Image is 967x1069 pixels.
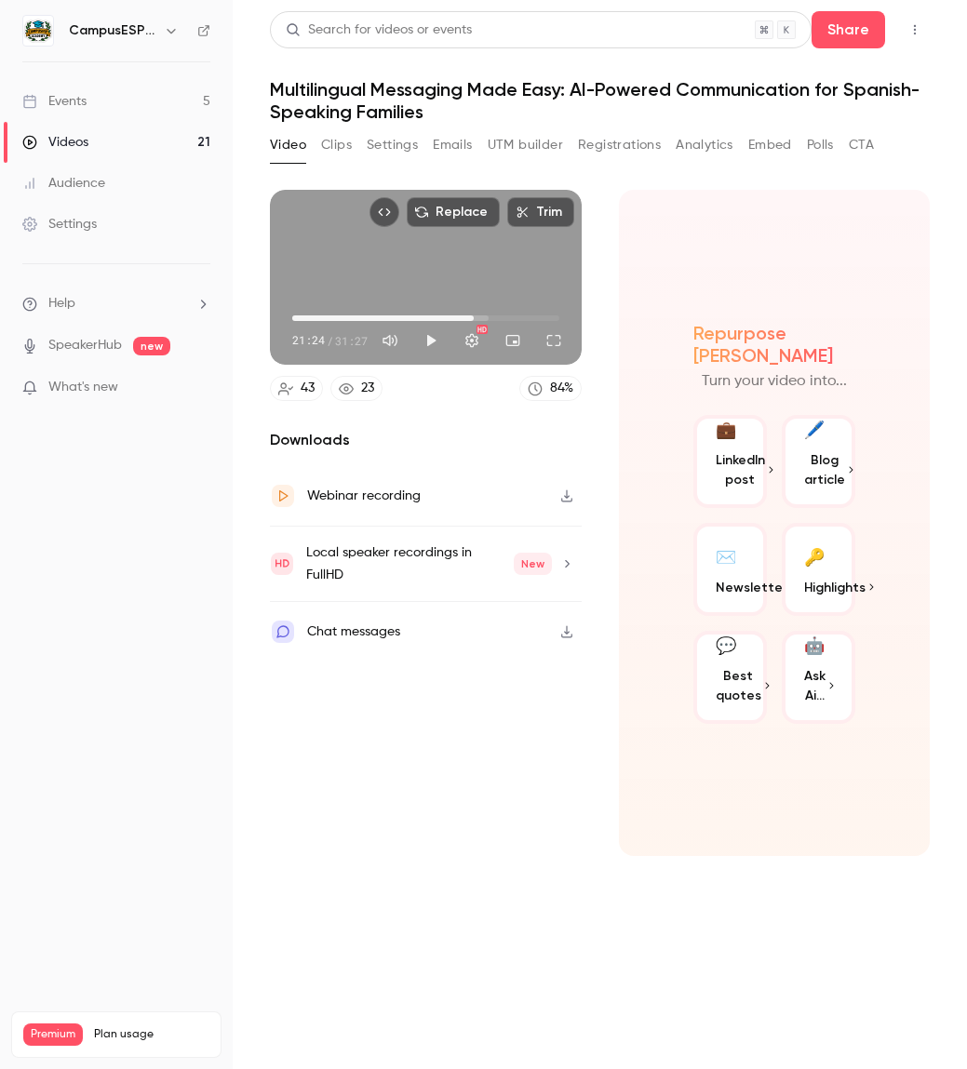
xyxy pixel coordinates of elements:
span: / [327,332,333,349]
p: Turn your video into... [702,370,847,393]
span: What's new [48,378,118,397]
div: ✉️ [716,541,736,570]
div: 43 [301,379,315,398]
button: Embed video [369,197,399,227]
span: Best quotes [716,666,761,705]
h2: Repurpose [PERSON_NAME] [693,322,856,367]
span: 21:24 [292,332,325,349]
button: 🖊️Blog article [782,415,855,508]
button: Share [812,11,885,48]
button: Top Bar Actions [900,15,930,45]
span: LinkedIn post [716,450,765,489]
div: 84 % [550,379,573,398]
li: help-dropdown-opener [22,294,210,314]
button: Settings [367,130,418,160]
div: Videos [22,133,88,152]
button: Play [412,322,450,359]
div: 💼 [716,418,736,443]
button: 🔑Highlights [782,523,855,616]
div: Settings [22,215,97,234]
button: Trim [507,197,574,227]
span: Help [48,294,75,314]
button: 🤖Ask Ai... [782,631,855,724]
span: Plan usage [94,1027,209,1042]
button: 💼LinkedIn post [693,415,767,508]
div: Chat messages [307,621,400,643]
div: 🖊️ [804,418,825,443]
a: 84% [519,376,582,401]
button: Mute [371,322,409,359]
button: Emails [433,130,472,160]
div: 🤖 [804,634,825,659]
span: new [133,337,170,355]
div: 23 [361,379,374,398]
div: 🔑 [804,541,825,570]
div: Audience [22,174,105,193]
div: HD [477,325,488,334]
button: 💬Best quotes [693,631,767,724]
span: New [514,553,552,575]
img: CampusESP Academy [23,16,53,46]
span: Blog article [804,450,845,489]
div: Events [22,92,87,111]
button: Embed [748,130,792,160]
span: 31:27 [335,332,368,349]
div: 21:24 [292,332,368,349]
h6: CampusESP Academy [69,21,156,40]
button: Turn on miniplayer [494,322,531,359]
a: 43 [270,376,323,401]
span: Highlights [804,578,866,597]
button: Settings [453,322,490,359]
h2: Downloads [270,429,582,451]
button: Clips [321,130,352,160]
button: ✉️Newsletter [693,523,767,616]
span: Ask Ai... [804,666,826,705]
h1: Multilingual Messaging Made Easy: AI-Powered Communication for Spanish-Speaking Families [270,78,930,123]
button: Video [270,130,306,160]
a: SpeakerHub [48,336,122,355]
a: 23 [330,376,383,401]
button: Registrations [578,130,661,160]
button: Replace [407,197,500,227]
button: CTA [849,130,874,160]
button: Full screen [535,322,572,359]
button: Polls [807,130,834,160]
span: Newsletter [716,578,787,597]
button: UTM builder [488,130,563,160]
div: Search for videos or events [286,20,472,40]
div: Local speaker recordings in FullHD [306,541,552,586]
span: Premium [23,1023,83,1046]
div: 💬 [716,634,736,659]
div: Webinar recording [307,485,421,507]
button: Analytics [676,130,733,160]
iframe: Noticeable Trigger [188,380,210,396]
